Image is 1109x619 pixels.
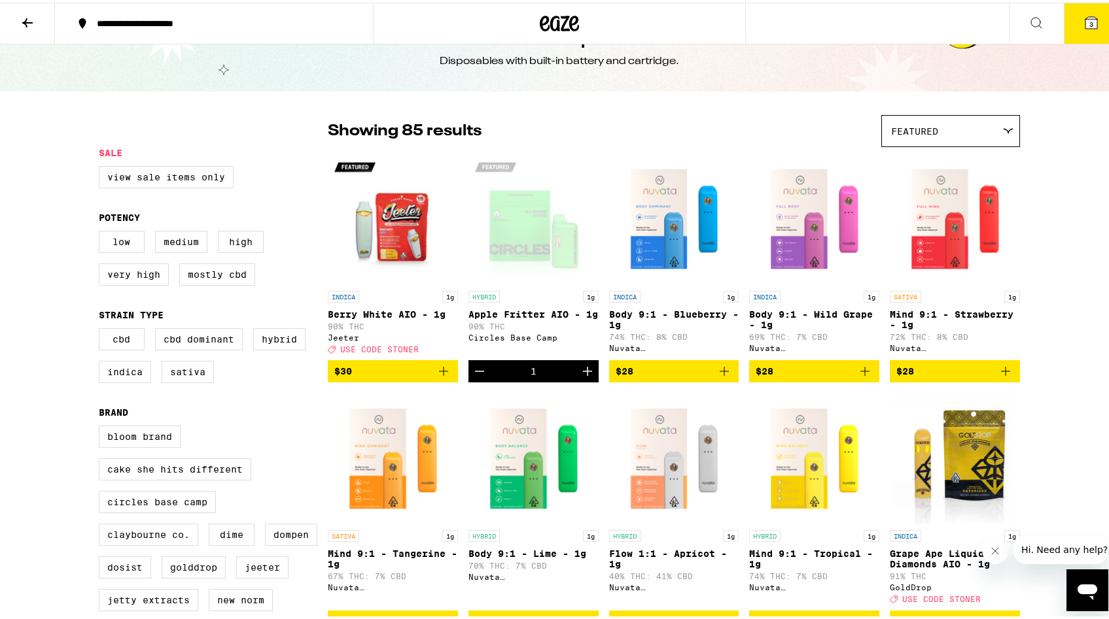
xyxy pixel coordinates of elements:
p: 1g [442,288,458,300]
p: 40% THC: 41% CBD [609,569,739,578]
label: GoldDrop [162,554,226,576]
legend: Sale [99,145,122,156]
p: 1g [583,288,599,300]
p: 1g [442,527,458,539]
div: Jeeter [328,331,458,339]
p: HYBRID [468,288,500,300]
legend: Potency [99,210,140,220]
a: Open page for Mind 9:1 - Tangerine - 1g from Nuvata (CA) [328,390,458,607]
img: Nuvata (CA) - Mind 9:1 - Tangerine - 1g [328,390,458,521]
p: 1g [864,527,879,539]
label: Jetty Extracts [99,586,198,609]
label: New Norm [209,586,273,609]
label: Sativa [162,358,214,380]
button: Add to bag [609,358,739,380]
div: Disposables with built-in battery and cartridge. [440,52,679,66]
label: View Sale Items Only [99,163,234,186]
button: Add to bag [890,358,1020,380]
div: Nuvata ([GEOGRAPHIC_DATA]) [890,341,1020,350]
p: INDICA [890,527,921,539]
div: 1 [531,363,537,374]
p: 70% THC: 7% CBD [468,559,599,567]
label: Circles Base Camp [99,488,216,510]
label: Claybourne Co. [99,521,198,543]
p: 1g [1004,527,1020,539]
a: Open page for Berry White AIO - 1g from Jeeter [328,151,458,358]
iframe: Button to launch messaging window [1066,567,1108,609]
p: 90% THC [328,320,458,328]
div: Circles Base Camp [468,331,599,339]
p: 1g [1004,288,1020,300]
a: Open page for Body 9:1 - Wild Grape - 1g from Nuvata (CA) [749,151,879,358]
div: Nuvata ([GEOGRAPHIC_DATA]) [749,341,879,350]
p: HYBRID [609,527,641,539]
p: Mind 9:1 - Strawberry - 1g [890,307,1020,327]
div: Nuvata ([GEOGRAPHIC_DATA]) [609,580,739,589]
span: 3 [1089,18,1093,25]
p: Body 9:1 - Wild Grape - 1g [749,307,879,327]
p: 1g [723,527,739,539]
span: $28 [756,363,773,374]
p: INDICA [609,288,641,300]
img: GoldDrop - Grape Ape Liquid Diamonds AIO - 1g [894,390,1015,521]
img: Nuvata (CA) - Body 9:1 - Blueberry - 1g [609,151,739,282]
p: HYBRID [749,527,781,539]
button: Increment [576,358,599,380]
label: CBD Dominant [155,326,243,348]
span: Featured [891,124,938,134]
p: Grape Ape Liquid Diamonds AIO - 1g [890,546,1020,567]
a: Open page for Mind 9:1 - Tropical - 1g from Nuvata (CA) [749,390,879,607]
p: 72% THC: 8% CBD [890,330,1020,339]
label: Jeeter [236,554,289,576]
label: DIME [209,521,255,543]
label: High [218,228,264,250]
label: Very High [99,261,169,283]
span: $30 [334,363,352,374]
p: Flow 1:1 - Apricot - 1g [609,546,739,567]
img: Nuvata (CA) - Mind 9:1 - Tropical - 1g [749,390,879,521]
a: Open page for Body 9:1 - Blueberry - 1g from Nuvata (CA) [609,151,739,358]
img: Nuvata (CA) - Mind 9:1 - Strawberry - 1g [890,151,1020,282]
div: Nuvata ([GEOGRAPHIC_DATA]) [609,341,739,350]
p: 1g [864,288,879,300]
p: Berry White AIO - 1g [328,307,458,317]
span: USE CODE STONER [902,593,981,601]
p: 69% THC: 7% CBD [749,330,879,339]
p: 1g [723,288,739,300]
p: HYBRID [468,527,500,539]
p: Body 9:1 - Lime - 1g [468,546,599,556]
label: Cake She Hits Different [99,456,251,478]
span: $28 [896,363,914,374]
div: Nuvata ([GEOGRAPHIC_DATA]) [468,570,599,578]
legend: Brand [99,405,128,415]
iframe: Message from company [1013,533,1108,561]
label: Dompen [265,521,317,543]
img: Nuvata (CA) - Flow 1:1 - Apricot - 1g [609,390,739,521]
p: 67% THC: 7% CBD [328,569,458,578]
p: SATIVA [328,527,359,539]
a: Open page for Grape Ape Liquid Diamonds AIO - 1g from GoldDrop [890,390,1020,607]
p: Apple Fritter AIO - 1g [468,307,599,317]
label: Medium [155,228,207,250]
a: Open page for Mind 9:1 - Strawberry - 1g from Nuvata (CA) [890,151,1020,358]
img: Jeeter - Berry White AIO - 1g [328,151,458,282]
span: $28 [616,363,633,374]
label: CBD [99,326,145,348]
a: Open page for Apple Fritter AIO - 1g from Circles Base Camp [468,151,599,358]
div: Nuvata ([GEOGRAPHIC_DATA]) [328,580,458,589]
a: Open page for Flow 1:1 - Apricot - 1g from Nuvata (CA) [609,390,739,607]
label: Indica [99,358,151,380]
label: Mostly CBD [179,261,255,283]
img: Nuvata (CA) - Body 9:1 - Lime - 1g [468,390,599,521]
div: GoldDrop [890,580,1020,589]
label: Low [99,228,145,250]
label: Bloom Brand [99,423,181,445]
p: SATIVA [890,288,921,300]
legend: Strain Type [99,307,164,318]
div: Nuvata ([GEOGRAPHIC_DATA]) [749,580,879,589]
p: 74% THC: 7% CBD [749,569,879,578]
p: INDICA [749,288,781,300]
p: Showing 85 results [328,118,482,140]
p: 1g [583,527,599,539]
iframe: Close message [982,535,1008,561]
